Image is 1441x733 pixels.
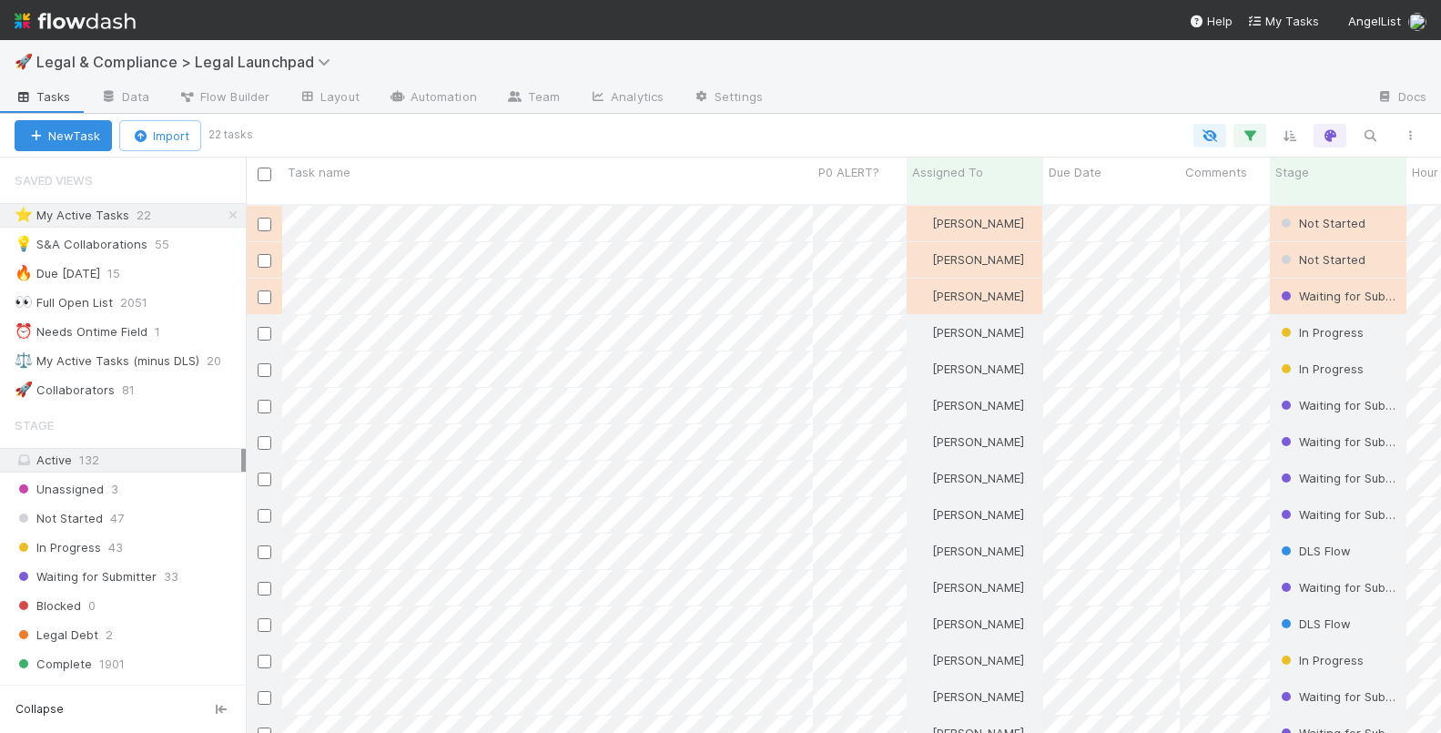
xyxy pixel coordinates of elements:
[914,250,1024,269] div: [PERSON_NAME]
[914,615,1024,633] div: [PERSON_NAME]
[1277,651,1364,669] div: In Progress
[15,653,92,676] span: Complete
[932,689,1024,704] span: [PERSON_NAME]
[86,84,164,113] a: Data
[914,505,1024,524] div: [PERSON_NAME]
[208,127,253,143] small: 22 tasks
[1277,250,1365,269] div: Not Started
[932,216,1024,230] span: [PERSON_NAME]
[932,325,1024,340] span: [PERSON_NAME]
[137,204,169,227] span: 22
[164,565,178,588] span: 33
[1277,361,1364,376] span: In Progress
[932,289,1024,303] span: [PERSON_NAME]
[914,542,1024,560] div: [PERSON_NAME]
[258,655,271,668] input: Toggle Row Selected
[122,379,153,402] span: 81
[914,433,1024,451] div: [PERSON_NAME]
[15,624,98,646] span: Legal Debt
[155,321,178,343] span: 1
[1277,542,1351,560] div: DLS Flow
[258,582,271,596] input: Toggle Row Selected
[15,352,33,368] span: ⚖️
[258,691,271,705] input: Toggle Row Selected
[1277,323,1364,341] div: In Progress
[15,291,113,314] div: Full Open List
[284,84,374,113] a: Layout
[932,653,1024,667] span: [PERSON_NAME]
[1277,396,1397,414] div: Waiting for Submitter
[258,436,271,450] input: Toggle Row Selected
[258,218,271,231] input: Toggle Row Selected
[1277,287,1397,305] div: Waiting for Submitter
[207,350,239,372] span: 20
[932,616,1024,631] span: [PERSON_NAME]
[914,287,1024,305] div: [PERSON_NAME]
[1277,433,1397,451] div: Waiting for Submitter
[15,207,33,222] span: ⭐
[915,252,929,267] img: avatar_b5be9b1b-4537-4870-b8e7-50cc2287641b.png
[1277,360,1364,378] div: In Progress
[15,701,64,718] span: Collapse
[15,595,81,617] span: Blocked
[914,687,1024,706] div: [PERSON_NAME]
[1277,252,1365,267] span: Not Started
[15,236,33,251] span: 💡
[288,163,350,181] span: Task name
[574,84,678,113] a: Analytics
[915,616,929,631] img: avatar_b5be9b1b-4537-4870-b8e7-50cc2287641b.png
[492,84,574,113] a: Team
[1277,325,1364,340] span: In Progress
[915,580,929,595] img: avatar_b5be9b1b-4537-4870-b8e7-50cc2287641b.png
[1277,214,1365,232] div: Not Started
[932,544,1024,558] span: [PERSON_NAME]
[15,87,71,106] span: Tasks
[914,360,1024,378] div: [PERSON_NAME]
[1277,289,1419,303] span: Waiting for Submitter
[1408,13,1426,31] img: avatar_b5be9b1b-4537-4870-b8e7-50cc2287641b.png
[15,682,206,705] span: Published to Knowledge Base
[1277,398,1419,412] span: Waiting for Submitter
[1185,163,1247,181] span: Comments
[15,407,54,443] span: Stage
[15,536,101,559] span: In Progress
[258,618,271,632] input: Toggle Row Selected
[915,289,929,303] img: avatar_b5be9b1b-4537-4870-b8e7-50cc2287641b.png
[932,507,1024,522] span: [PERSON_NAME]
[1362,84,1441,113] a: Docs
[15,262,100,285] div: Due [DATE]
[1277,434,1419,449] span: Waiting for Submitter
[107,262,138,285] span: 15
[258,168,271,181] input: Toggle All Rows Selected
[213,682,226,705] span: 41
[258,509,271,523] input: Toggle Row Selected
[1277,544,1351,558] span: DLS Flow
[915,689,929,704] img: avatar_b5be9b1b-4537-4870-b8e7-50cc2287641b.png
[88,595,96,617] span: 0
[120,291,166,314] span: 2051
[915,471,929,485] img: avatar_b5be9b1b-4537-4870-b8e7-50cc2287641b.png
[914,323,1024,341] div: [PERSON_NAME]
[36,53,340,71] span: Legal & Compliance > Legal Launchpad
[1277,687,1397,706] div: Waiting for Submitter
[914,578,1024,596] div: [PERSON_NAME]
[1275,163,1309,181] span: Stage
[1277,505,1397,524] div: Waiting for Submitter
[119,120,201,151] button: Import
[258,545,271,559] input: Toggle Row Selected
[258,473,271,486] input: Toggle Row Selected
[912,163,983,181] span: Assigned To
[932,252,1024,267] span: [PERSON_NAME]
[1247,14,1319,28] span: My Tasks
[1277,507,1419,522] span: Waiting for Submitter
[1277,578,1397,596] div: Waiting for Submitter
[258,400,271,413] input: Toggle Row Selected
[258,290,271,304] input: Toggle Row Selected
[15,265,33,280] span: 🔥
[932,361,1024,376] span: [PERSON_NAME]
[915,325,929,340] img: avatar_b5be9b1b-4537-4870-b8e7-50cc2287641b.png
[15,382,33,397] span: 🚀
[1348,14,1401,28] span: AngelList
[1277,689,1419,704] span: Waiting for Submitter
[79,453,99,467] span: 132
